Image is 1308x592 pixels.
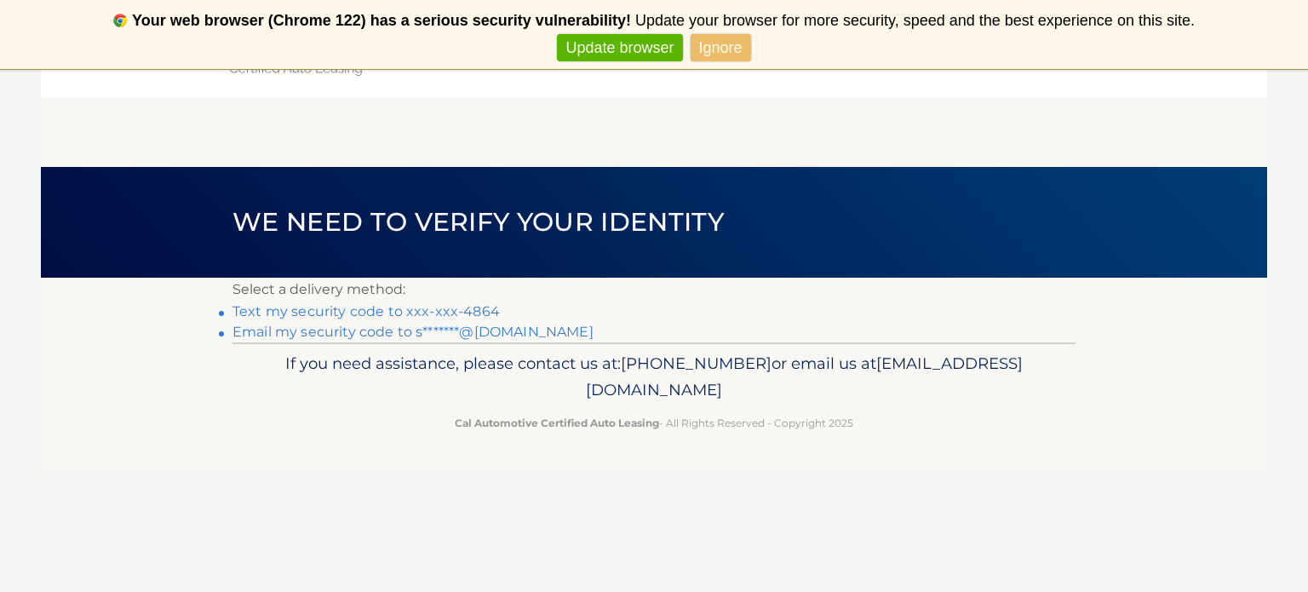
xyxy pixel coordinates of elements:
p: If you need assistance, please contact us at: or email us at [244,350,1064,405]
strong: Cal Automotive Certified Auto Leasing [455,417,659,429]
span: Update your browser for more security, speed and the best experience on this site. [635,12,1195,29]
a: Update browser [557,34,682,62]
span: [PHONE_NUMBER] [621,353,772,373]
p: Select a delivery method: [232,278,1076,302]
a: Text my security code to xxx-xxx-4864 [232,303,500,319]
a: Email my security code to s*******@[DOMAIN_NAME] [232,324,594,340]
p: - All Rights Reserved - Copyright 2025 [244,414,1064,432]
b: Your web browser (Chrome 122) has a serious security vulnerability! [132,12,631,29]
span: We need to verify your identity [232,206,724,238]
a: Ignore [691,34,751,62]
